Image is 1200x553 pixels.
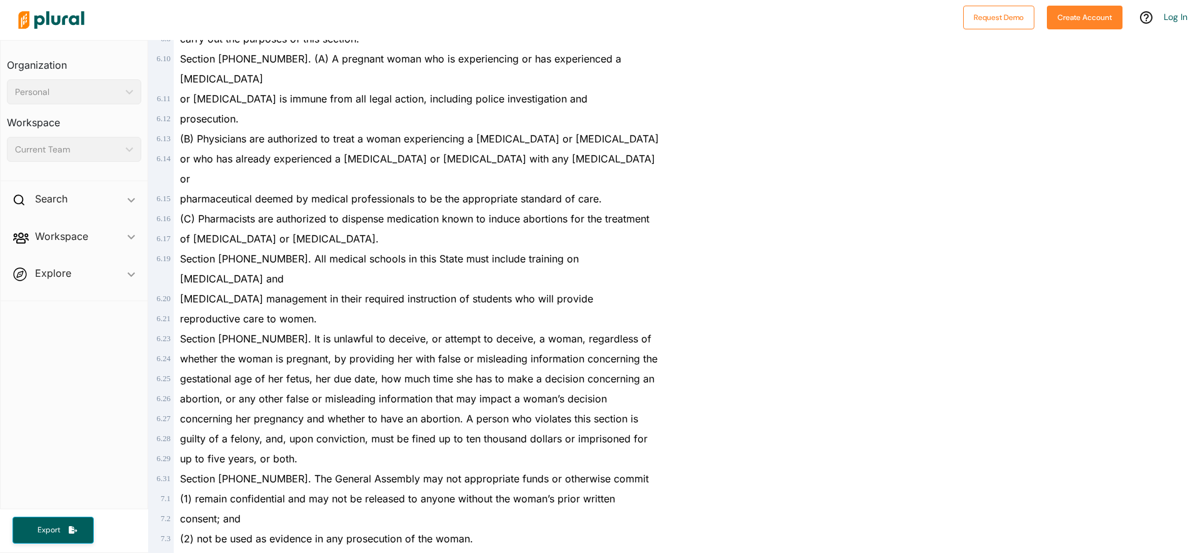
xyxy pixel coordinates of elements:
h3: Workspace [7,104,141,132]
span: (1) remain confidential and may not be released to anyone without the woman’s prior written [180,492,615,505]
span: 6 . 17 [157,234,171,243]
span: 6 . 23 [157,334,171,343]
span: or [MEDICAL_DATA] is immune from all legal action, including police investigation and [180,92,587,105]
span: (B) Physicians are authorized to treat a woman experiencing a [MEDICAL_DATA] or [MEDICAL_DATA] [180,132,659,145]
div: Personal [15,86,121,99]
span: 6 . 25 [157,374,171,383]
span: 6 . 28 [157,434,171,443]
span: 6 . 29 [157,454,171,463]
span: 6 . 19 [157,254,171,263]
span: 6 . 27 [157,414,171,423]
a: Create Account [1047,10,1122,23]
span: reproductive care to women. [180,312,317,325]
span: (C) Pharmacists are authorized to dispense medication known to induce abortions for the treatment [180,212,649,225]
span: 7 . 1 [161,494,171,503]
span: 6 . 31 [157,474,171,483]
span: of [MEDICAL_DATA] or [MEDICAL_DATA]. [180,232,379,245]
span: pharmaceutical deemed by medical professionals to be the appropriate standard of care. [180,192,602,205]
h3: Organization [7,47,141,74]
span: 7 . 2 [161,514,171,523]
span: [MEDICAL_DATA] management in their required instruction of students who will provide [180,292,593,305]
span: Export [29,525,69,536]
span: Section [PHONE_NUMBER]. The General Assembly may not appropriate funds or otherwise commit [180,472,649,485]
button: Request Demo [963,6,1034,29]
span: 6 . 11 [157,94,171,103]
span: 6 . 14 [157,154,171,163]
button: Export [12,517,94,544]
span: 6 . 15 [157,194,171,203]
span: 6 . 24 [157,354,171,363]
span: 6 . 20 [157,294,171,303]
span: concerning her pregnancy and whether to have an abortion. A person who violates this section is [180,412,638,425]
span: 6 . 21 [157,314,171,323]
a: Request Demo [963,10,1034,23]
span: 6 . 13 [157,134,171,143]
span: consent; and [180,512,241,525]
span: Section [PHONE_NUMBER]. It is unlawful to deceive, or attempt to deceive, a woman, regardless of [180,332,651,345]
span: 6 . 16 [157,214,171,223]
button: Create Account [1047,6,1122,29]
span: guilty of a felony, and, upon conviction, must be fined up to ten thousand dollars or imprisoned for [180,432,647,445]
span: gestational age of her fetus, her due date, how much time she has to make a decision concerning an [180,372,654,385]
span: up to five years, or both. [180,452,297,465]
div: Current Team [15,143,121,156]
span: 6 . 12 [157,114,171,123]
span: whether the woman is pregnant, by providing her with false or misleading information concerning the [180,352,657,365]
span: abortion, or any other false or misleading information that may impact a woman’s decision [180,392,607,405]
span: (2) not be used as evidence in any prosecution of the woman. [180,532,473,545]
span: Section [PHONE_NUMBER]. (A) A pregnant woman who is experiencing or has experienced a [MEDICAL_DATA] [180,52,621,85]
span: 6 . 10 [157,54,171,63]
a: Log In [1164,11,1187,22]
span: 6 . 26 [157,394,171,403]
span: 7 . 3 [161,534,171,543]
span: or who has already experienced a [MEDICAL_DATA] or [MEDICAL_DATA] with any [MEDICAL_DATA] or [180,152,655,185]
span: prosecution. [180,112,239,125]
span: Section [PHONE_NUMBER]. All medical schools in this State must include training on [MEDICAL_DATA]... [180,252,579,285]
h2: Search [35,192,67,206]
